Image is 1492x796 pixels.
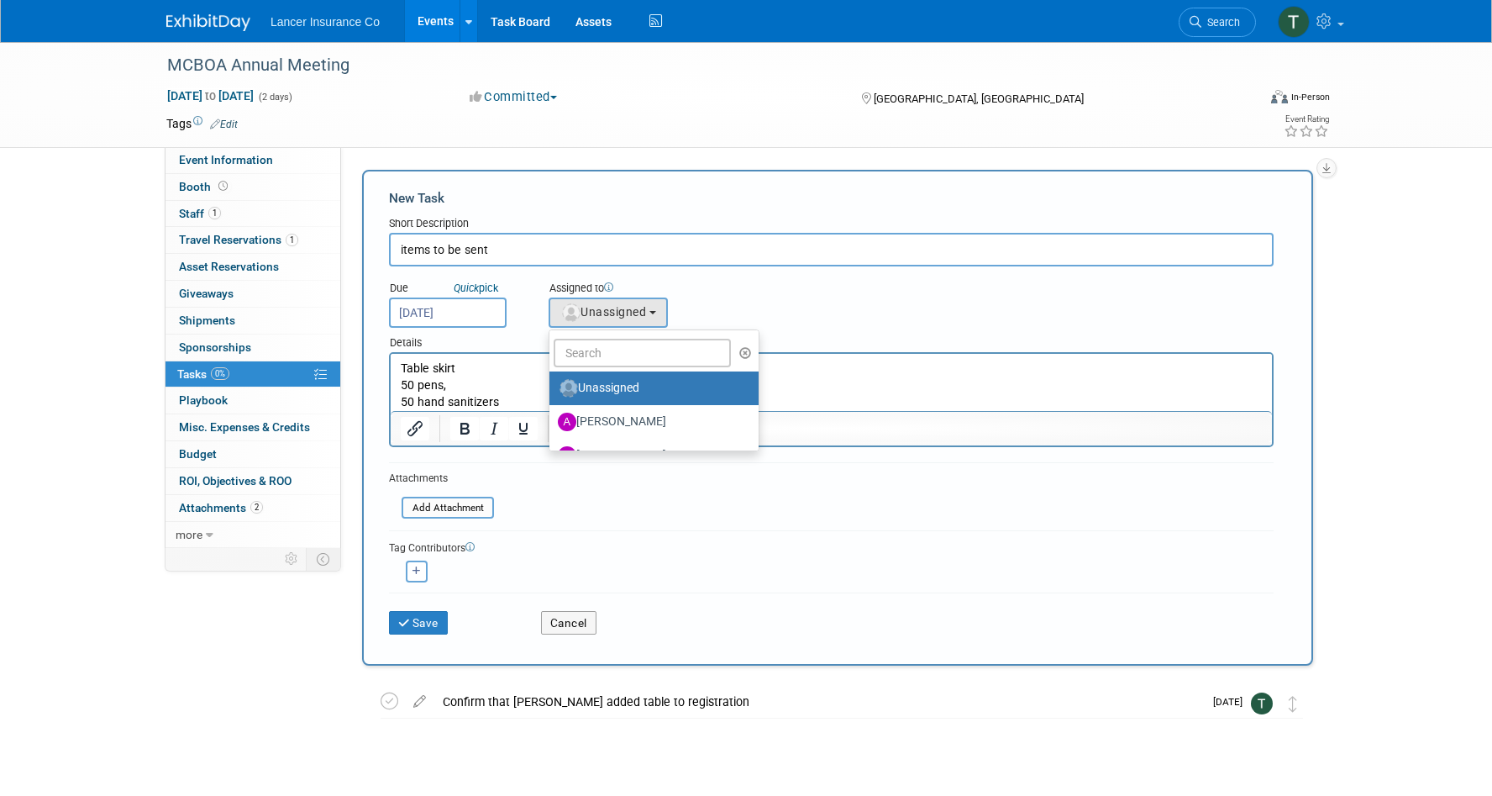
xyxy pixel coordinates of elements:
[1271,90,1288,103] img: Format-Inperson.png
[389,298,507,328] input: Due Date
[874,92,1084,105] span: [GEOGRAPHIC_DATA], [GEOGRAPHIC_DATA]
[464,88,564,106] button: Committed
[257,92,292,103] span: (2 days)
[307,548,341,570] td: Toggle Event Tabs
[450,417,479,440] button: Bold
[179,207,221,220] span: Staff
[1278,6,1310,38] img: Terrence Forrest
[165,335,340,361] a: Sponsorships
[558,409,742,435] label: [PERSON_NAME]
[389,281,523,298] div: Due
[179,180,231,193] span: Booth
[389,472,494,486] div: Attachments
[559,379,578,398] img: Unassigned-User-Icon.png
[454,282,479,294] i: Quick
[179,474,292,488] span: ROI, Objectives & ROO
[558,442,742,469] label: [PERSON_NAME]
[1290,91,1330,103] div: In-Person
[434,688,1203,716] div: Confirm that [PERSON_NAME] added table to registration
[1284,115,1329,124] div: Event Rating
[166,115,238,132] td: Tags
[549,281,751,298] div: Assigned to
[165,174,340,200] a: Booth
[179,260,279,273] span: Asset Reservations
[177,367,229,381] span: Tasks
[389,611,448,635] button: Save
[277,548,307,570] td: Personalize Event Tab Strip
[161,50,1231,81] div: MCBOA Annual Meeting
[165,361,340,387] a: Tasks0%
[165,387,340,414] a: Playbook
[389,233,1274,266] input: Name of task or a short description
[166,88,255,103] span: [DATE] [DATE]
[1213,696,1251,708] span: [DATE]
[389,328,1274,352] div: Details
[560,305,646,319] span: Unassigned
[165,441,340,467] a: Budget
[165,254,340,280] a: Asset Reservations
[1201,16,1240,29] span: Search
[271,15,380,29] span: Lancer Insurance Co
[165,468,340,494] a: ROI, Objectives & ROO
[179,447,217,461] span: Budget
[179,153,273,166] span: Event Information
[179,393,228,407] span: Playbook
[165,522,340,548] a: more
[165,147,340,173] a: Event Information
[165,495,340,521] a: Attachments2
[391,354,1272,411] iframe: Rich Text Area
[179,501,263,514] span: Attachments
[165,201,340,227] a: Staff1
[389,189,1274,208] div: New Task
[165,227,340,253] a: Travel Reservations1
[250,501,263,514] span: 2
[176,528,202,541] span: more
[215,180,231,192] span: Booth not reserved yet
[179,340,251,354] span: Sponsorships
[211,367,229,380] span: 0%
[509,417,538,440] button: Underline
[208,207,221,219] span: 1
[401,417,429,440] button: Insert/edit link
[541,611,596,635] button: Cancel
[450,281,502,295] a: Quickpick
[558,375,742,402] label: Unassigned
[1179,8,1256,37] a: Search
[165,308,340,334] a: Shipments
[202,89,218,103] span: to
[166,14,250,31] img: ExhibitDay
[480,417,508,440] button: Italic
[405,694,434,709] a: edit
[179,420,310,434] span: Misc. Expenses & Credits
[389,538,1274,556] div: Tag Contributors
[165,414,340,440] a: Misc. Expenses & Credits
[1289,696,1297,712] i: Move task
[558,413,576,431] img: A.jpg
[1251,693,1273,714] img: Terrence Forrest
[179,287,234,300] span: Giveaways
[554,339,731,367] input: Search
[179,314,235,327] span: Shipments
[179,233,298,246] span: Travel Reservations
[286,234,298,246] span: 1
[558,446,576,465] img: A.jpg
[549,298,668,328] button: Unassigned
[165,281,340,307] a: Giveaways
[1157,87,1330,113] div: Event Format
[210,119,238,130] a: Edit
[389,216,1274,233] div: Short Description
